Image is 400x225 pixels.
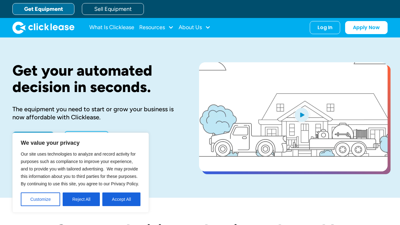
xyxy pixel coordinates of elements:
div: We value your privacy [12,133,149,213]
a: What Is Clicklease [89,21,134,34]
a: Get Equipment [12,3,74,15]
a: Learn More [64,131,109,145]
button: Reject All [63,192,100,206]
h1: Get your automated decision in seconds. [12,62,179,95]
div: About Us [179,21,211,34]
button: Customize [21,192,60,206]
a: Apply Now [12,132,54,144]
img: Blue play button logo on a light blue circular background [293,106,310,123]
p: We value your privacy [21,139,140,147]
img: Clicklease logo [12,21,74,34]
span: Our site uses technologies to analyze and record activity for purposes such as compliance to impr... [21,152,139,186]
a: open lightbox [199,62,388,171]
div: Log In [318,24,332,31]
div: Resources [139,21,174,34]
div: The equipment you need to start or grow your business is now affordable with Clicklease. [12,105,179,121]
a: Apply Now [345,21,388,34]
button: Accept All [102,192,140,206]
a: home [12,21,74,34]
a: Sell Equipment [82,3,144,15]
